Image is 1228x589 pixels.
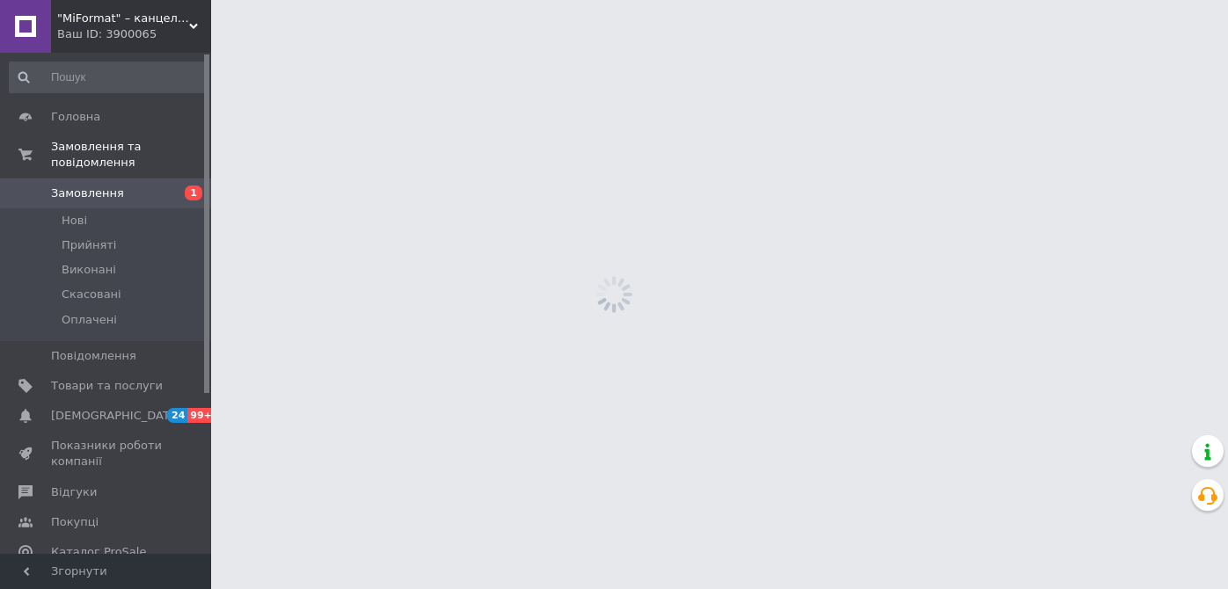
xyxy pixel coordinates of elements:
[62,262,116,278] span: Виконані
[51,438,163,469] span: Показники роботи компанії
[62,213,87,229] span: Нові
[62,312,117,328] span: Оплачені
[57,11,189,26] span: "MiFormat" – канцелярія для офісу та школи, упаковочні матеріали!
[62,237,116,253] span: Прийняті
[167,408,187,423] span: 24
[51,514,99,530] span: Покупці
[51,544,146,560] span: Каталог ProSale
[57,26,211,42] div: Ваш ID: 3900065
[51,109,100,125] span: Головна
[51,348,136,364] span: Повідомлення
[51,378,163,394] span: Товари та послуги
[187,408,216,423] span: 99+
[51,185,124,201] span: Замовлення
[51,484,97,500] span: Відгуки
[185,185,202,200] span: 1
[51,139,211,171] span: Замовлення та повідомлення
[62,287,121,302] span: Скасовані
[51,408,181,424] span: [DEMOGRAPHIC_DATA]
[9,62,208,93] input: Пошук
